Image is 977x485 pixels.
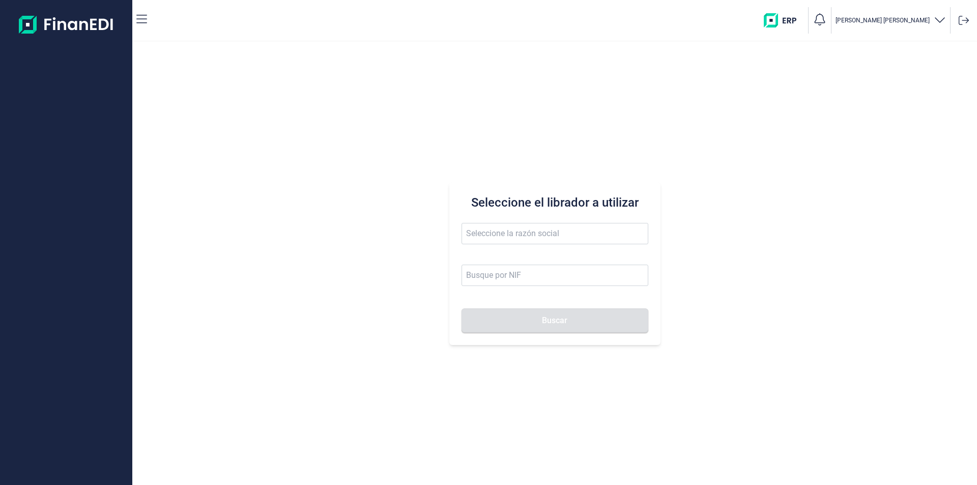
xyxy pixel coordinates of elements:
[19,8,114,41] img: Logo de aplicación
[836,13,946,28] button: [PERSON_NAME] [PERSON_NAME]
[764,13,804,27] img: erp
[462,308,648,333] button: Buscar
[836,16,930,24] p: [PERSON_NAME] [PERSON_NAME]
[462,265,648,286] input: Busque por NIF
[462,223,648,244] input: Seleccione la razón social
[462,194,648,211] h3: Seleccione el librador a utilizar
[542,317,567,324] span: Buscar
